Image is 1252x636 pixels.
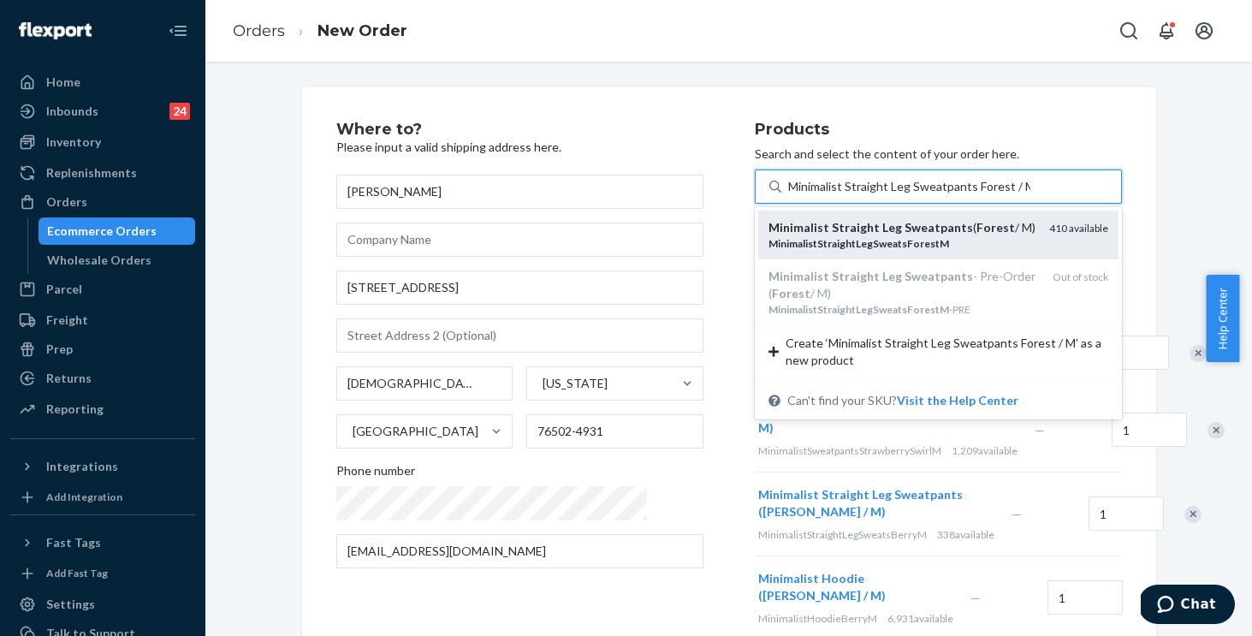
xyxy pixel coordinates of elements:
[46,596,95,613] div: Settings
[768,303,949,316] em: MinimalistStraightLegSweatsForestM
[10,453,195,480] button: Integrations
[976,220,1015,235] em: Forest
[10,336,195,363] a: Prep
[787,392,1018,409] span: Can't find your SKU?
[10,563,195,584] a: Add Fast Tag
[758,612,877,625] span: MinimalistHoodieBerryM
[47,223,157,240] div: Ecommerce Orders
[46,134,101,151] div: Inventory
[336,366,513,401] input: City
[768,302,1039,317] div: -PRE
[768,219,1035,236] div: ( / M)
[39,217,196,245] a: Ecommerce Orders
[336,534,703,568] input: Email (Only Required for International)
[1053,270,1108,283] span: Out of stock
[758,528,927,541] span: MinimalistStraightLegSweatsBerryM
[10,306,195,334] a: Freight
[526,414,703,449] input: ZIP Code
[336,270,703,305] input: Street Address
[788,178,1030,195] input: Minimalist Straight Leg Sweatpants(Forest/ M)MinimalistStraightLegSweatsForestM410 availableMinim...
[336,223,703,257] input: Company Name
[336,175,703,209] input: First & Last Name
[169,103,190,120] div: 24
[905,269,973,283] em: Sweatpants
[10,365,195,392] a: Returns
[970,591,981,605] span: —
[755,146,1122,163] p: Search and select the content of your order here.
[46,534,101,551] div: Fast Tags
[219,6,421,56] ol: breadcrumbs
[10,128,195,156] a: Inventory
[768,237,949,250] em: MinimalistStraightLegSweatsForestM
[541,375,543,392] input: [US_STATE]
[46,74,80,91] div: Home
[10,159,195,187] a: Replenishments
[1012,507,1022,521] span: —
[1207,422,1225,439] div: Remove Item
[336,462,415,486] span: Phone number
[47,252,151,269] div: Wholesale Orders
[1089,496,1164,531] input: Quantity
[46,103,98,120] div: Inbounds
[768,268,1039,302] div: - Pre-Order ( / M)
[758,571,886,603] span: Minimalist Hoodie ([PERSON_NAME] / M)
[336,122,703,139] h2: Where to?
[882,220,902,235] em: Leg
[353,423,478,440] div: [GEOGRAPHIC_DATA]
[233,21,285,40] a: Orders
[768,269,829,283] em: Minimalist
[46,458,118,475] div: Integrations
[10,276,195,303] a: Parcel
[543,375,608,392] div: [US_STATE]
[39,247,196,274] a: Wholesale Orders
[46,312,88,329] div: Freight
[10,529,195,556] button: Fast Tags
[905,220,973,235] em: Sweatpants
[10,395,195,423] a: Reporting
[46,164,137,181] div: Replenishments
[772,286,810,300] em: Forest
[46,370,92,387] div: Returns
[1184,506,1202,523] div: Remove Item
[952,444,1018,457] span: 1,209 available
[768,220,829,235] em: Minimalist
[832,269,880,283] em: Straight
[1141,585,1235,627] iframe: Opens a widget where you can chat to one of our agents
[46,490,122,504] div: Add Integration
[887,612,953,625] span: 6,931 available
[1047,580,1123,615] input: Quantity
[897,392,1018,409] button: Minimalist Straight Leg Sweatpants(Forest/ M)MinimalistStraightLegSweatsForestM410 availableMinim...
[161,14,195,48] button: Close Navigation
[336,318,703,353] input: Street Address 2 (Optional)
[786,335,1108,369] span: Create ‘Minimalist Straight Leg Sweatpants Forest / M’ as a new product
[19,22,92,39] img: Flexport logo
[1187,14,1221,48] button: Open account menu
[46,193,87,211] div: Orders
[758,444,941,457] span: MinimalistSweatpantsStrawberrySwirlM
[336,139,703,156] p: Please input a valid shipping address here.
[1149,14,1184,48] button: Open notifications
[46,341,73,358] div: Prep
[1049,222,1108,235] span: 410 available
[1112,14,1146,48] button: Open Search Box
[758,486,991,520] button: Minimalist Straight Leg Sweatpants ([PERSON_NAME] / M)
[1190,345,1207,362] div: Remove Item
[10,68,195,96] a: Home
[1035,423,1045,437] span: —
[46,566,108,580] div: Add Fast Tag
[937,528,994,541] span: 338 available
[10,188,195,216] a: Orders
[46,281,82,298] div: Parcel
[1206,275,1239,362] button: Help Center
[46,401,104,418] div: Reporting
[1112,413,1187,447] input: Quantity
[10,98,195,125] a: Inbounds24
[758,487,963,519] span: Minimalist Straight Leg Sweatpants ([PERSON_NAME] / M)
[832,220,880,235] em: Straight
[351,423,353,440] input: [GEOGRAPHIC_DATA]
[1094,336,1169,370] input: Quantity
[882,269,902,283] em: Leg
[758,570,950,604] button: Minimalist Hoodie ([PERSON_NAME] / M)
[10,487,195,508] a: Add Integration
